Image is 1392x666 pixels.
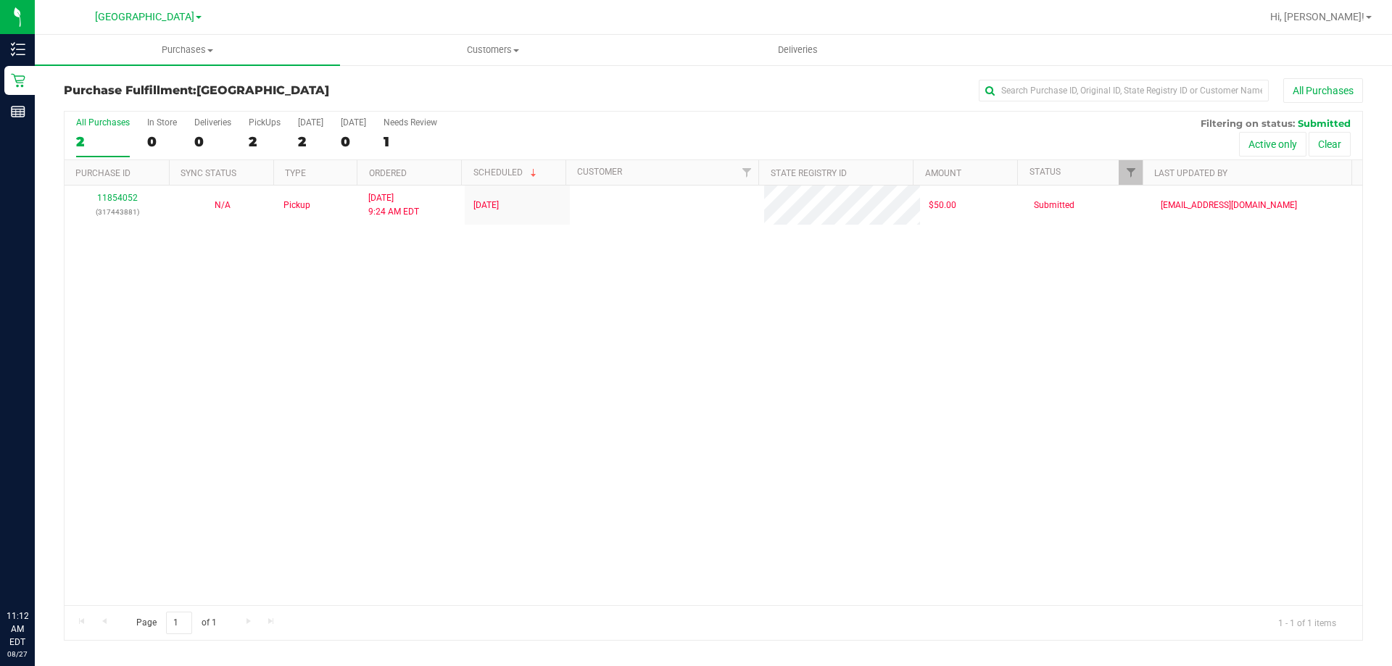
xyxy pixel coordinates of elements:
[196,83,329,97] span: [GEOGRAPHIC_DATA]
[64,84,497,97] h3: Purchase Fulfillment:
[11,73,25,88] inline-svg: Retail
[925,168,961,178] a: Amount
[771,168,847,178] a: State Registry ID
[384,133,437,150] div: 1
[181,168,236,178] a: Sync Status
[1270,11,1364,22] span: Hi, [PERSON_NAME]!
[7,649,28,659] p: 08/27
[43,548,60,565] iframe: Resource center unread badge
[147,117,177,128] div: In Store
[473,167,539,178] a: Scheduled
[929,199,956,212] span: $50.00
[758,43,837,57] span: Deliveries
[979,80,1269,101] input: Search Purchase ID, Original ID, State Registry ID or Customer Name...
[645,35,950,65] a: Deliveries
[384,117,437,128] div: Needs Review
[341,133,366,150] div: 0
[298,117,323,128] div: [DATE]
[1201,117,1295,129] span: Filtering on status:
[1298,117,1351,129] span: Submitted
[194,133,231,150] div: 0
[341,117,366,128] div: [DATE]
[76,117,130,128] div: All Purchases
[1161,199,1297,212] span: [EMAIL_ADDRESS][DOMAIN_NAME]
[7,609,28,649] p: 11:12 AM EDT
[35,43,340,57] span: Purchases
[368,191,419,219] span: [DATE] 9:24 AM EDT
[11,42,25,57] inline-svg: Inventory
[1239,132,1306,157] button: Active only
[194,117,231,128] div: Deliveries
[298,133,323,150] div: 2
[147,133,177,150] div: 0
[215,199,231,212] button: N/A
[249,117,281,128] div: PickUps
[1283,78,1363,103] button: All Purchases
[95,11,194,23] span: [GEOGRAPHIC_DATA]
[341,43,645,57] span: Customers
[76,133,130,150] div: 2
[215,200,231,210] span: Not Applicable
[73,205,161,219] p: (317443881)
[35,35,340,65] a: Purchases
[166,612,192,634] input: 1
[369,168,407,178] a: Ordered
[340,35,645,65] a: Customers
[1029,167,1061,177] a: Status
[75,168,130,178] a: Purchase ID
[1034,199,1074,212] span: Submitted
[11,104,25,119] inline-svg: Reports
[14,550,58,594] iframe: Resource center
[1267,612,1348,633] span: 1 - 1 of 1 items
[473,199,499,212] span: [DATE]
[734,160,758,185] a: Filter
[577,167,622,177] a: Customer
[249,133,281,150] div: 2
[1309,132,1351,157] button: Clear
[283,199,310,212] span: Pickup
[285,168,306,178] a: Type
[1119,160,1143,185] a: Filter
[124,612,228,634] span: Page of 1
[1154,168,1227,178] a: Last Updated By
[97,193,138,203] a: 11854052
